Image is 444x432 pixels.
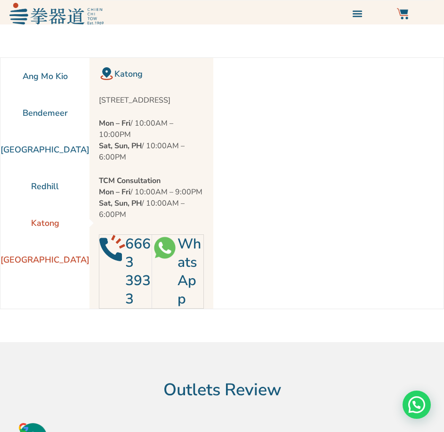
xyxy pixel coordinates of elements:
strong: Sat, Sun, PH [99,141,142,151]
p: / 10:00AM – 9:00PM / 10:00AM – 6:00PM [99,175,204,220]
h2: Outlets Review [5,380,439,400]
strong: Sat, Sun, PH [99,198,142,208]
div: Menu Toggle [349,6,365,21]
img: Website Icon-03 [397,8,408,19]
a: 6663 3933 [125,234,151,309]
p: / 10:00AM – 10:00PM / 10:00AM – 6:00PM [99,118,204,163]
a: WhatsApp [178,234,201,309]
iframe: madam partum by chien chi tow [213,58,444,279]
strong: Mon – Fri [99,118,130,128]
p: [STREET_ADDRESS] [99,95,204,106]
h2: Katong [114,67,204,80]
strong: TCM Consultation Mon – Fri [99,176,161,197]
